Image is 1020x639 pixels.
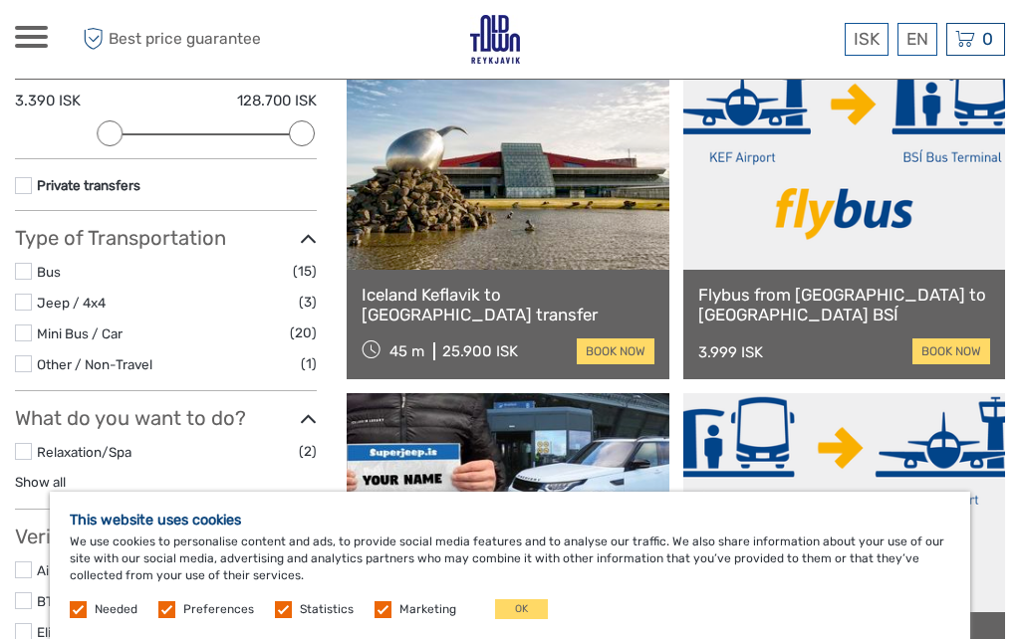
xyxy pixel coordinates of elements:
h3: Verified Operators [15,525,317,548]
a: Airport Direct [37,562,120,578]
div: 3.999 ISK [698,343,763,361]
span: Best price guarantee [78,23,263,56]
a: Mini Bus / Car [37,325,123,341]
a: Other / Non-Travel [37,356,152,372]
span: (3) [299,291,317,314]
span: (1) [301,352,317,375]
a: Bus [37,264,61,280]
label: Marketing [399,601,456,618]
a: book now [912,338,990,364]
label: 128.700 ISK [237,91,317,111]
label: Preferences [183,601,254,618]
h3: What do you want to do? [15,406,317,430]
img: 3594-675a8020-bb5e-44e2-ad73-0542bc91ef0d_logo_small.jpg [470,15,520,64]
a: Private transfers [37,177,140,193]
span: 0 [979,29,996,49]
span: (2) [299,440,317,463]
h5: This website uses cookies [70,512,950,529]
div: 25.900 ISK [442,342,518,360]
a: book now [577,338,654,364]
a: Show all [15,474,66,490]
span: ISK [854,29,880,49]
a: Flybus from [GEOGRAPHIC_DATA] to [GEOGRAPHIC_DATA] BSÍ [698,285,990,325]
button: Open LiveChat chat widget [229,31,253,55]
button: OK [495,599,548,619]
p: We're away right now. Please check back later! [28,35,225,51]
div: We use cookies to personalise content and ads, to provide social media features and to analyse ou... [50,492,970,639]
span: 45 m [389,342,424,360]
span: (20) [290,321,317,344]
label: 3.390 ISK [15,91,81,111]
label: Needed [95,601,137,618]
a: BT Travel [37,593,94,609]
label: Statistics [300,601,354,618]
a: Iceland Keflavik to [GEOGRAPHIC_DATA] transfer [362,285,653,325]
a: Jeep / 4x4 [37,295,106,311]
h3: Type of Transportation [15,226,317,250]
a: Relaxation/Spa [37,444,131,460]
div: EN [897,23,937,56]
span: (15) [293,260,317,283]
